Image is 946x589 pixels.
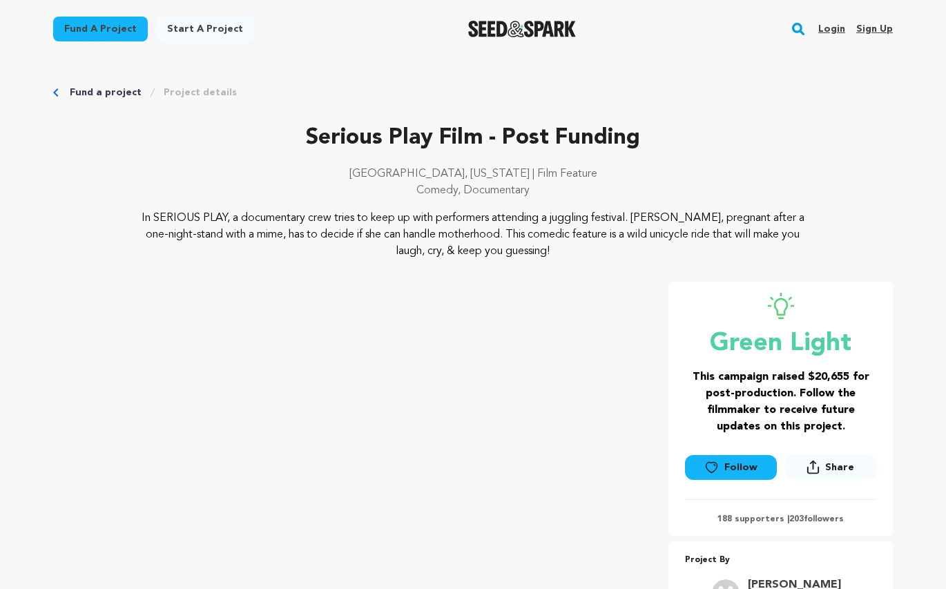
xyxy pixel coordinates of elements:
[818,18,845,40] a: Login
[685,514,876,525] p: 188 supporters | followers
[685,455,776,480] a: Follow
[785,454,876,480] button: Share
[53,86,893,99] div: Breadcrumb
[468,21,577,37] img: Seed&Spark Logo Dark Mode
[789,515,804,523] span: 203
[53,17,148,41] a: Fund a project
[137,210,809,260] p: In SERIOUS PLAY, a documentary crew tries to keep up with performers attending a juggling festiva...
[468,21,577,37] a: Seed&Spark Homepage
[785,454,876,485] span: Share
[164,86,237,99] a: Project details
[53,182,893,199] p: Comedy, Documentary
[70,86,142,99] a: Fund a project
[53,122,893,155] p: Serious Play Film - Post Funding
[156,17,254,41] a: Start a project
[856,18,893,40] a: Sign up
[685,552,876,568] p: Project By
[825,461,854,474] span: Share
[685,369,876,435] h3: This campaign raised $20,655 for post-production. Follow the filmmaker to receive future updates ...
[53,166,893,182] p: [GEOGRAPHIC_DATA], [US_STATE] | Film Feature
[685,330,876,358] p: Green Light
